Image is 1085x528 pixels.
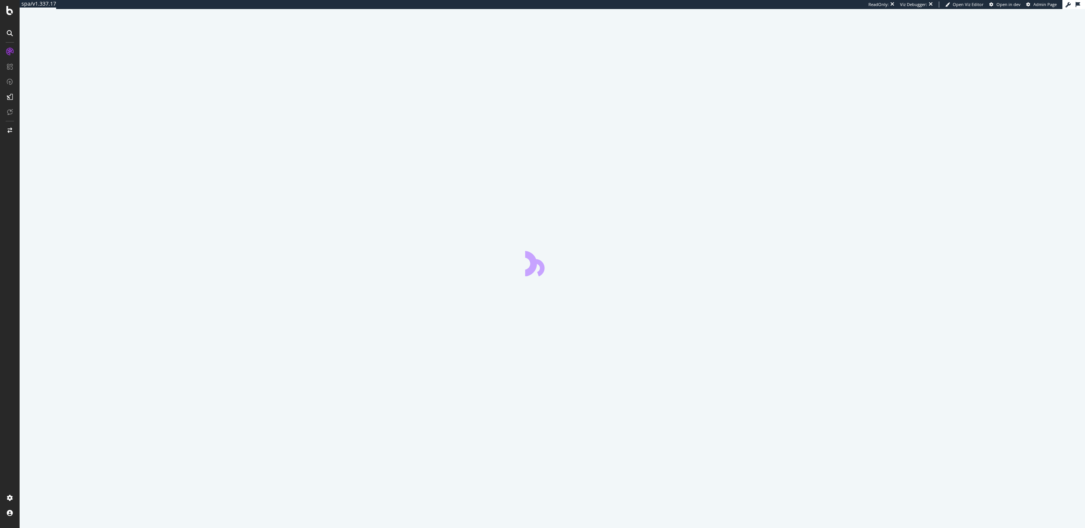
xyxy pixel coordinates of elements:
[945,2,984,8] a: Open Viz Editor
[525,249,579,276] div: animation
[868,2,889,8] div: ReadOnly:
[1026,2,1057,8] a: Admin Page
[900,2,927,8] div: Viz Debugger:
[996,2,1021,7] span: Open in dev
[1033,2,1057,7] span: Admin Page
[953,2,984,7] span: Open Viz Editor
[989,2,1021,8] a: Open in dev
